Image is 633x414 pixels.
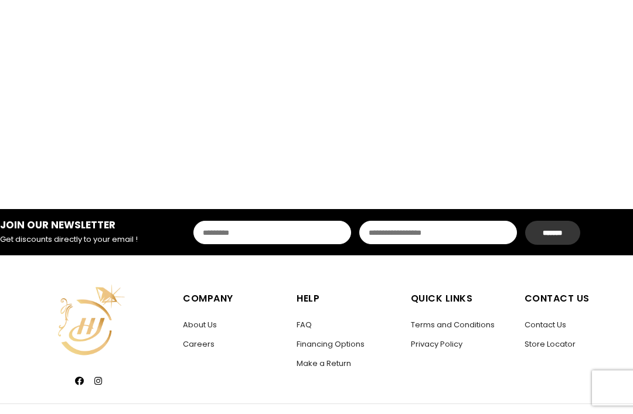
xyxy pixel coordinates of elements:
[47,279,130,362] img: HJiconWeb-05
[183,320,217,331] a: About Us
[297,339,365,350] a: Financing Options
[411,339,462,350] a: Privacy Policy
[183,339,215,350] a: Careers
[411,320,495,331] a: Terms and Conditions
[297,320,312,331] a: FAQ
[183,291,285,307] h5: Company
[411,291,513,307] h5: Quick Links
[525,339,576,350] a: Store Locator
[525,320,566,331] a: Contact Us
[525,291,627,307] h5: Contact Us
[297,291,399,307] h5: Help
[297,358,351,369] a: Make a Return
